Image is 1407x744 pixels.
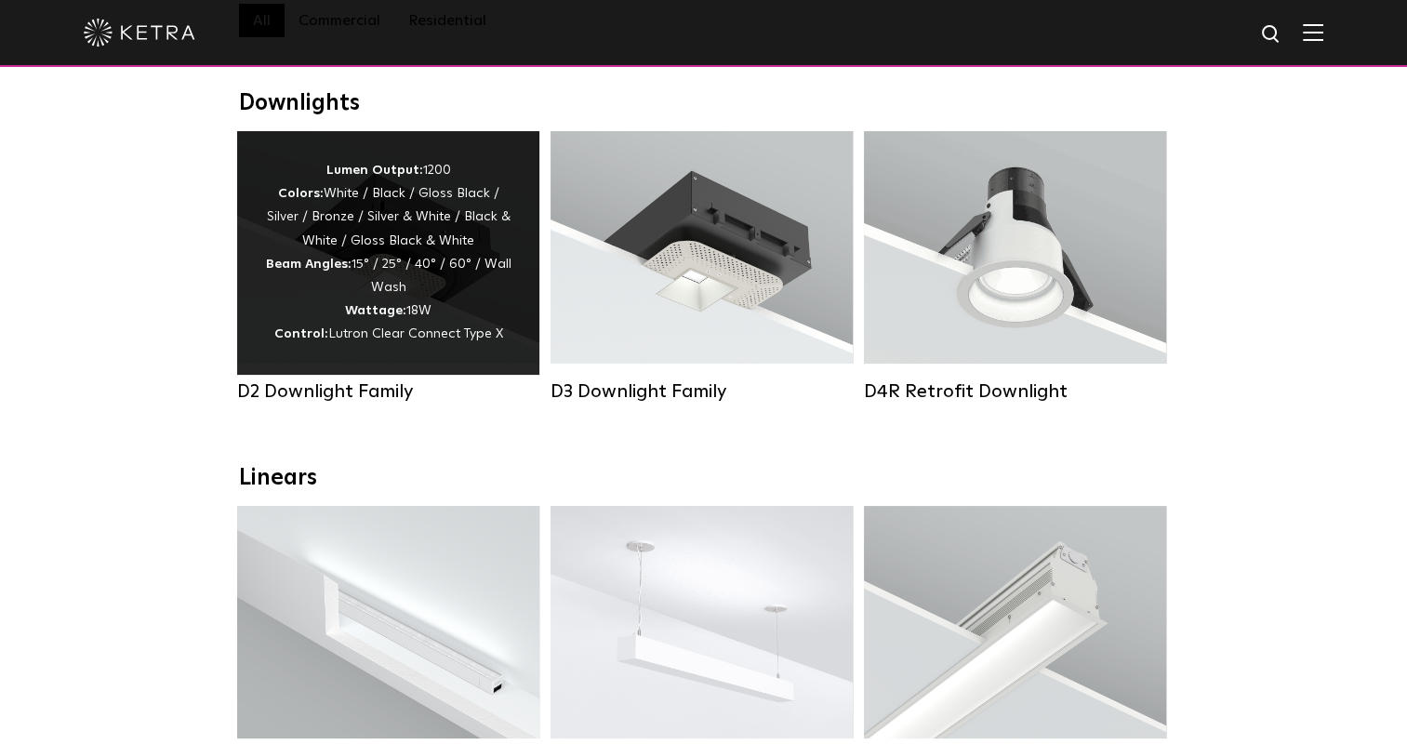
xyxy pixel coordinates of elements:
div: D2 Downlight Family [237,380,539,403]
strong: Wattage: [345,304,406,317]
img: Hamburger%20Nav.svg [1303,23,1323,41]
a: D2 Downlight Family Lumen Output:1200Colors:White / Black / Gloss Black / Silver / Bronze / Silve... [237,131,539,403]
a: D4R Retrofit Downlight Lumen Output:800Colors:White / BlackBeam Angles:15° / 25° / 40° / 60°Watta... [864,131,1166,403]
div: Downlights [239,90,1169,117]
strong: Lumen Output: [326,164,423,177]
strong: Beam Angles: [266,258,352,271]
img: ketra-logo-2019-white [84,19,195,46]
a: D3 Downlight Family Lumen Output:700 / 900 / 1100Colors:White / Black / Silver / Bronze / Paintab... [551,131,853,403]
span: Lutron Clear Connect Type X [328,327,503,340]
img: search icon [1260,23,1283,46]
div: D3 Downlight Family [551,380,853,403]
div: D4R Retrofit Downlight [864,380,1166,403]
strong: Control: [274,327,328,340]
div: 1200 White / Black / Gloss Black / Silver / Bronze / Silver & White / Black & White / Gloss Black... [265,159,511,347]
strong: Colors: [278,187,324,200]
div: Linears [239,465,1169,492]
